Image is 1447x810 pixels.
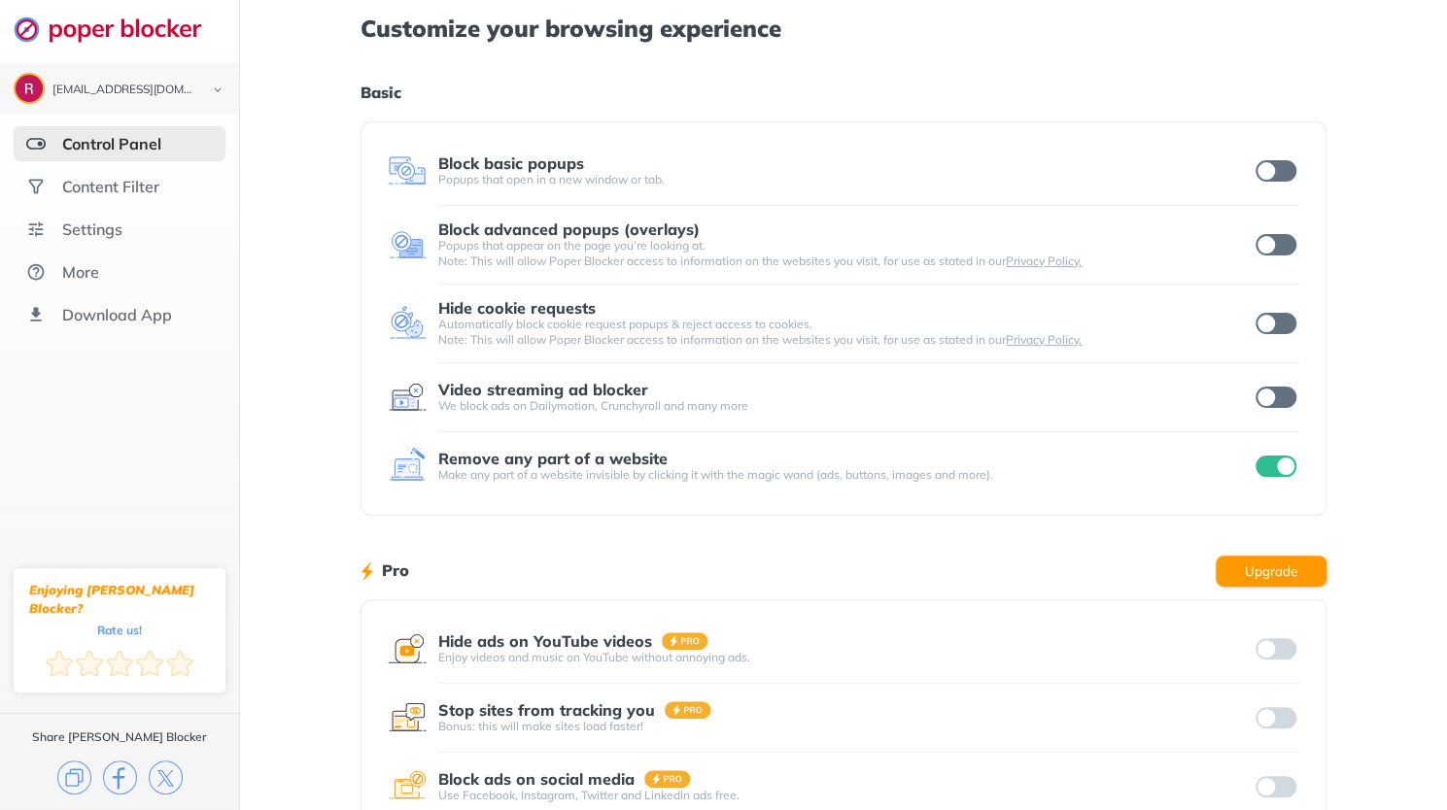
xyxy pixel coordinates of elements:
h1: Customize your browsing experience [361,16,1326,41]
a: Privacy Policy. [1006,253,1082,268]
img: feature icon [388,378,427,417]
div: Automatically block cookie request popups & reject access to cookies. Note: This will allow Poper... [438,317,1252,348]
div: Popups that open in a new window or tab. [438,172,1252,187]
img: pro-badge.svg [665,701,711,719]
div: Enjoying [PERSON_NAME] Blocker? [29,581,210,618]
img: feature icon [388,698,427,737]
div: Share [PERSON_NAME] Blocker [32,729,207,745]
img: x.svg [149,760,183,794]
div: Block ads on social media [438,770,635,788]
div: Hide cookie requests [438,299,596,317]
div: Rate us! [97,625,142,634]
img: feature icon [388,304,427,343]
img: chevron-bottom-black.svg [206,80,229,100]
div: Bonus: this will make sites load faster! [438,719,1252,734]
div: Block basic popups [438,154,584,172]
div: Use Facebook, Instagram, Twitter and LinkedIn ads free. [438,788,1252,803]
div: We block ads on Dailymotion, Crunchyroll and many more [438,398,1252,414]
div: Stop sites from tracking you [438,701,655,719]
div: Settings [62,219,122,239]
div: kapitulnikroy@gmail.com [52,84,196,97]
div: Video streaming ad blocker [438,381,648,398]
img: copy.svg [57,760,91,794]
img: logo-webpage.svg [14,16,223,43]
div: More [62,262,99,282]
img: download-app.svg [26,305,46,324]
img: feature icon [388,767,427,806]
img: settings.svg [26,219,46,239]
div: Hide ads on YouTube videos [438,632,652,650]
img: ACg8ocKYFqVtBb0xTqqojdn5Mgxj9HzqGQm-ePrvIhyZ3NmetYB8EQ=s96-c [16,75,43,102]
h1: Basic [361,80,1326,105]
img: feature icon [388,225,427,264]
img: about.svg [26,262,46,282]
h1: Pro [382,557,409,583]
div: Make any part of a website invisible by clicking it with the magic wand (ads, buttons, images and... [438,467,1252,483]
button: Upgrade [1216,556,1326,587]
div: Download App [62,305,172,324]
img: feature icon [388,447,427,486]
img: pro-badge.svg [662,632,708,650]
div: Block advanced popups (overlays) [438,220,700,238]
img: lighting bolt [361,559,373,583]
div: Remove any part of a website [438,450,668,467]
img: pro-badge.svg [644,770,691,788]
img: feature icon [388,629,427,668]
img: feature icon [388,152,427,190]
div: Popups that appear on the page you’re looking at. Note: This will allow Poper Blocker access to i... [438,238,1252,269]
img: features-selected.svg [26,134,46,153]
div: Content Filter [62,177,159,196]
div: Enjoy videos and music on YouTube without annoying ads. [438,650,1252,665]
a: Privacy Policy. [1006,332,1082,347]
img: facebook.svg [103,760,137,794]
div: Control Panel [62,134,161,153]
img: social.svg [26,177,46,196]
